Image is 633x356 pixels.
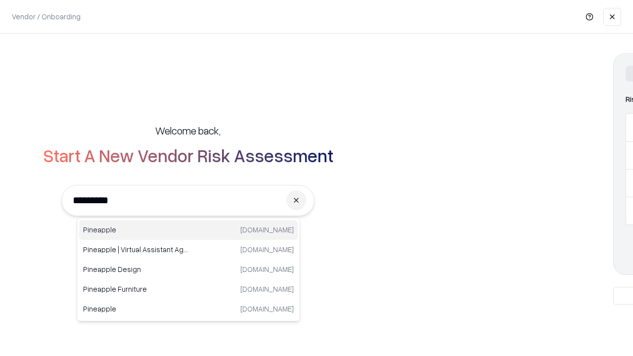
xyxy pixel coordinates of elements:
p: Pineapple Furniture [83,284,188,294]
p: Pineapple [83,304,188,314]
p: [DOMAIN_NAME] [240,284,294,294]
p: Pineapple [83,224,188,235]
p: Vendor / Onboarding [12,11,81,22]
p: Pineapple | Virtual Assistant Agency [83,244,188,255]
p: Pineapple Design [83,264,188,274]
div: Suggestions [77,218,300,321]
p: [DOMAIN_NAME] [240,304,294,314]
h5: Welcome back, [155,124,221,137]
h2: Start A New Vendor Risk Assessment [43,145,333,165]
p: [DOMAIN_NAME] [240,244,294,255]
p: [DOMAIN_NAME] [240,224,294,235]
p: [DOMAIN_NAME] [240,264,294,274]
